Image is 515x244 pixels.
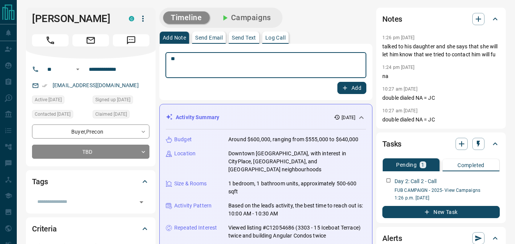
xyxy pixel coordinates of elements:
[382,206,500,218] button: New Task
[32,110,89,121] div: Fri Apr 18 2025
[129,16,134,21] div: condos.ca
[342,114,355,121] p: [DATE]
[228,150,366,174] p: Downtown [GEOGRAPHIC_DATA], with interest in CityPlace, [GEOGRAPHIC_DATA], and [GEOGRAPHIC_DATA] ...
[174,180,207,188] p: Size & Rooms
[163,35,186,40] p: Add Note
[35,110,71,118] span: Contacted [DATE]
[228,180,366,196] p: 1 bedroom, 1 bathroom units, approximately 500-600 sqft
[32,124,149,139] div: Buyer , Precon
[95,110,127,118] span: Claimed [DATE]
[382,138,401,150] h2: Tasks
[32,223,57,235] h2: Criteria
[395,195,500,201] p: 1:26 p.m. [DATE]
[382,65,415,70] p: 1:24 pm [DATE]
[337,82,366,94] button: Add
[95,96,130,104] span: Signed up [DATE]
[213,11,279,24] button: Campaigns
[166,110,366,124] div: Activity Summary[DATE]
[32,145,149,159] div: TBD
[382,116,500,124] p: double dialed NA = JC
[174,150,196,158] p: Location
[382,94,500,102] p: double dialed NA = JC
[174,224,217,232] p: Repeated Interest
[73,65,82,74] button: Open
[228,136,359,144] p: Around $600,000, ranging from $555,000 to $640,000
[396,162,417,167] p: Pending
[32,13,117,25] h1: [PERSON_NAME]
[93,96,149,106] div: Mon Dec 14 2020
[265,35,286,40] p: Log Call
[457,163,485,168] p: Completed
[382,72,500,80] p: na
[232,35,256,40] p: Send Text
[395,188,480,193] a: FUB CAMPAIGN - 2025- View Campaigns
[32,175,48,188] h2: Tags
[163,11,210,24] button: Timeline
[32,96,89,106] div: Mon Apr 21 2025
[174,136,192,144] p: Budget
[421,162,424,167] p: 1
[395,177,437,185] p: Day 2: Call 2 - Call
[32,172,149,191] div: Tags
[382,13,402,25] h2: Notes
[53,82,139,88] a: [EMAIL_ADDRESS][DOMAIN_NAME]
[382,35,415,40] p: 1:26 pm [DATE]
[382,43,500,59] p: talked to his daughter and she says that she will let him know that we tried to contact him will fu
[32,220,149,238] div: Criteria
[32,34,69,46] span: Call
[136,197,147,207] button: Open
[228,202,366,218] p: Based on the lead's activity, the best time to reach out is: 10:00 AM - 10:30 AM
[113,34,149,46] span: Message
[176,113,219,121] p: Activity Summary
[382,135,500,153] div: Tasks
[228,224,366,240] p: Viewed listing #C12054686 (3303 - 15 Iceboat Terrace) twice and building Angular Condos twice
[42,83,47,88] svg: Email Verified
[382,10,500,28] div: Notes
[174,202,212,210] p: Activity Pattern
[72,34,109,46] span: Email
[195,35,223,40] p: Send Email
[382,108,417,113] p: 10:27 am [DATE]
[35,96,62,104] span: Active [DATE]
[93,110,149,121] div: Fri Apr 18 2025
[382,86,417,92] p: 10:27 am [DATE]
